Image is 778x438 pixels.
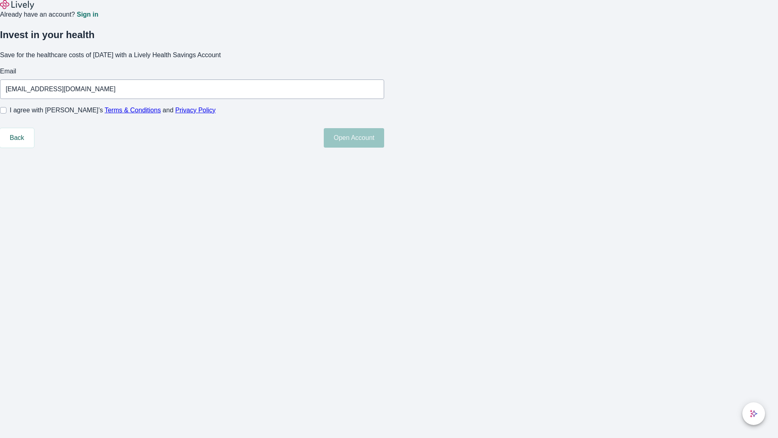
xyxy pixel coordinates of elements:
a: Terms & Conditions [105,107,161,114]
span: I agree with [PERSON_NAME]’s and [10,105,216,115]
button: chat [742,402,765,425]
a: Privacy Policy [175,107,216,114]
a: Sign in [77,11,98,18]
svg: Lively AI Assistant [750,410,758,418]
